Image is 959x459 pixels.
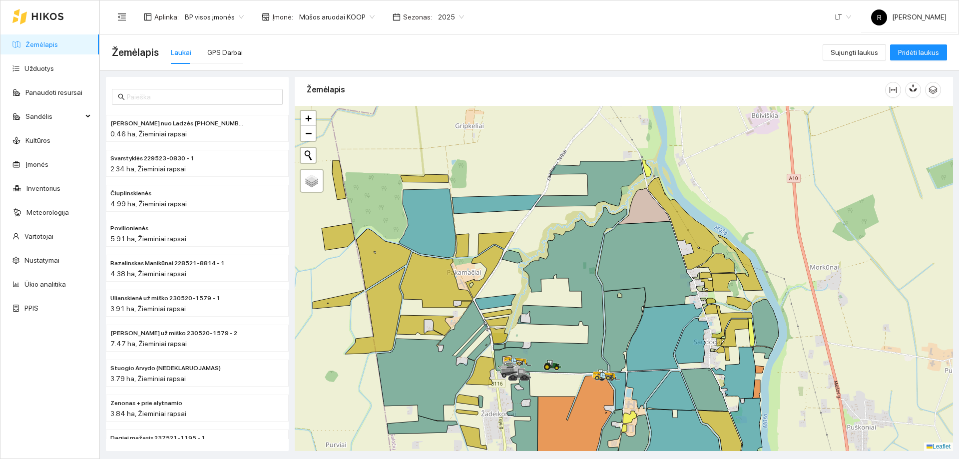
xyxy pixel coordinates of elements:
[110,305,186,313] span: 3.91 ha, Žieminiai rapsai
[110,329,237,338] span: Nakvosienė už miško 230520-1579 - 2
[110,364,221,373] span: Stuogio Arvydo (NEDEKLARUOJAMAS)
[301,170,323,192] a: Layers
[305,112,312,124] span: +
[154,11,179,22] span: Aplinka :
[25,88,82,96] a: Panaudoti resursai
[117,12,126,21] span: menu-fold
[110,189,151,198] span: Čiuplinskienės
[25,136,50,144] a: Kultūros
[26,184,60,192] a: Inventorius
[890,44,947,60] button: Pridėti laukus
[307,75,885,104] div: Žemėlapis
[877,9,882,25] span: R
[871,13,947,21] span: [PERSON_NAME]
[110,154,194,163] span: Svarstyklės 229523-0830 - 1
[835,9,851,24] span: LT
[898,47,939,58] span: Pridėti laukus
[823,44,886,60] button: Sujungti laukus
[110,130,187,138] span: 0.46 ha, Žieminiai rapsai
[110,375,186,383] span: 3.79 ha, Žieminiai rapsai
[299,9,375,24] span: Mūšos aruodai KOOP
[207,47,243,58] div: GPS Darbai
[24,64,54,72] a: Užduotys
[112,44,159,60] span: Žemėlapis
[393,13,401,21] span: calendar
[890,48,947,56] a: Pridėti laukus
[25,40,58,48] a: Žemėlapis
[118,93,125,100] span: search
[831,47,878,58] span: Sujungti laukus
[24,256,59,264] a: Nustatymai
[110,259,225,268] span: Razalinskas Manikūnai 228521-8814 - 1
[438,9,464,24] span: 2025
[25,106,82,126] span: Sandėlis
[110,399,182,408] span: Zenonas + prie alytnamio
[110,119,244,128] span: Paškevičiaus Felikso nuo Ladzės (2) 229525-2470 - 2
[927,443,951,450] a: Leaflet
[110,340,187,348] span: 7.47 ha, Žieminiai rapsai
[24,232,53,240] a: Vartotojai
[144,13,152,21] span: layout
[110,270,186,278] span: 4.38 ha, Žieminiai rapsai
[301,126,316,141] a: Zoom out
[24,280,66,288] a: Ūkio analitika
[823,48,886,56] a: Sujungti laukus
[262,13,270,21] span: shop
[301,111,316,126] a: Zoom in
[110,224,148,233] span: Povilionienės
[272,11,293,22] span: Įmonė :
[127,91,277,102] input: Paieška
[110,434,205,443] span: Dagiai mažasis 237521-1195 - 1
[110,294,220,303] span: Ulianskienė už miško 230520-1579 - 1
[24,304,38,312] a: PPIS
[403,11,432,22] span: Sezonas :
[110,410,186,418] span: 3.84 ha, Žieminiai rapsai
[112,7,132,27] button: menu-fold
[885,82,901,98] button: column-width
[301,148,316,163] button: Initiate a new search
[110,165,186,173] span: 2.34 ha, Žieminiai rapsai
[110,235,186,243] span: 5.91 ha, Žieminiai rapsai
[25,160,48,168] a: Įmonės
[305,127,312,139] span: −
[886,86,901,94] span: column-width
[26,208,69,216] a: Meteorologija
[110,200,187,208] span: 4.99 ha, Žieminiai rapsai
[185,9,244,24] span: BP visos įmonės
[171,47,191,58] div: Laukai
